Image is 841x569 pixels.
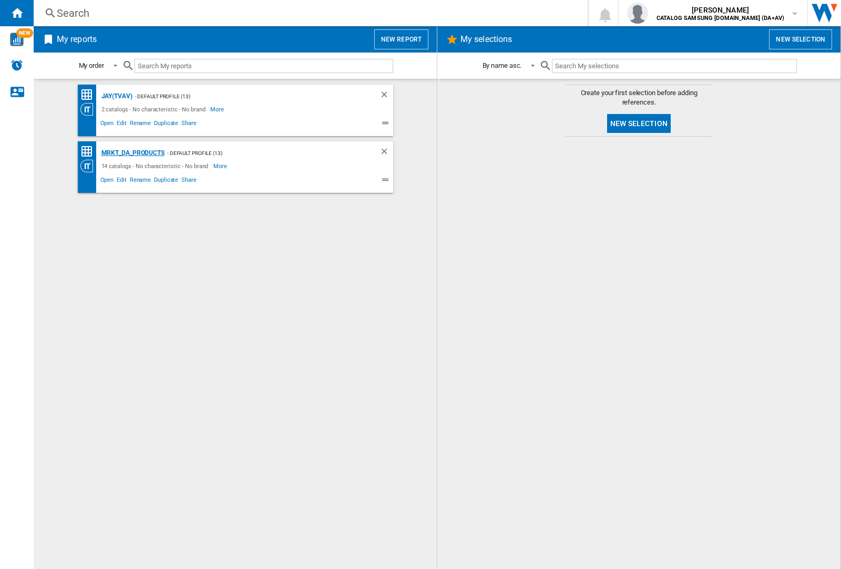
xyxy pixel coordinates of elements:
h2: My reports [55,29,99,49]
div: MRKT_DA_PRODUCTS [99,147,165,160]
img: alerts-logo.svg [11,59,23,71]
img: profile.jpg [627,3,648,24]
img: wise-card.svg [10,33,24,46]
span: NEW [16,28,33,38]
h2: My selections [458,29,514,49]
span: Duplicate [152,175,180,188]
div: Price Matrix [80,145,99,158]
span: [PERSON_NAME] [657,5,784,15]
div: Category View [80,160,99,172]
button: New report [374,29,428,49]
div: JAY(TVAV) [99,90,132,103]
span: Rename [128,175,152,188]
div: Search [57,6,560,20]
span: Open [99,118,116,131]
div: Delete [380,90,393,103]
span: Duplicate [152,118,180,131]
div: Delete [380,147,393,160]
span: Create your first selection before adding references. [566,88,713,107]
div: 14 catalogs - No characteristic - No brand [99,160,214,172]
div: By name asc. [483,61,522,69]
div: Category View [80,103,99,116]
span: Open [99,175,116,188]
button: New selection [607,114,671,133]
span: More [210,103,225,116]
button: New selection [769,29,832,49]
div: My order [79,61,104,69]
span: Rename [128,118,152,131]
span: Share [180,118,198,131]
span: Edit [115,175,128,188]
div: 2 catalogs - No characteristic - No brand [99,103,211,116]
span: Share [180,175,198,188]
input: Search My selections [552,59,796,73]
span: Edit [115,118,128,131]
div: - Default profile (13) [165,147,358,160]
span: More [213,160,229,172]
div: - Default profile (13) [132,90,358,103]
div: Price Matrix [80,88,99,101]
input: Search My reports [135,59,393,73]
b: CATALOG SAMSUNG [DOMAIN_NAME] (DA+AV) [657,15,784,22]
